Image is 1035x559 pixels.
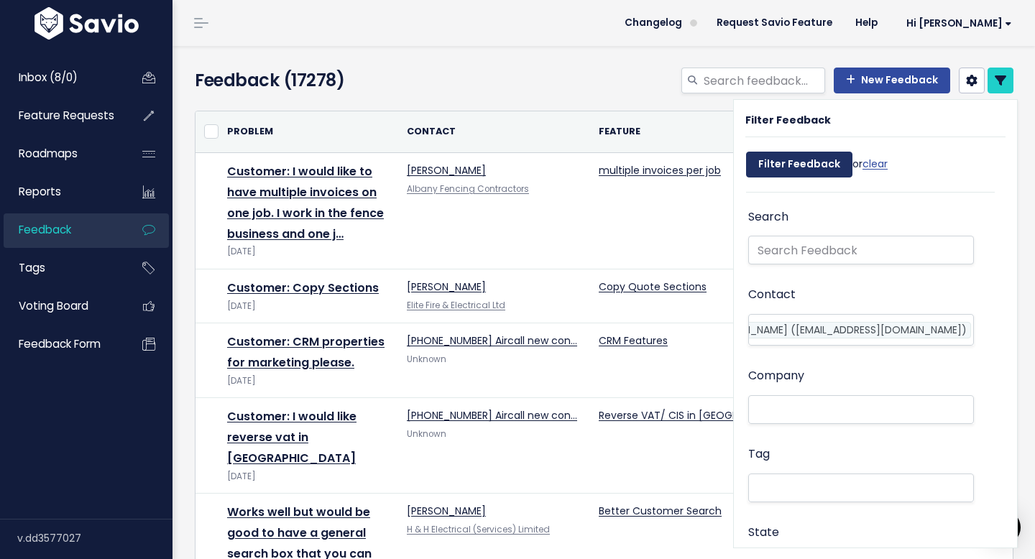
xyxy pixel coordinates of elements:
span: Unknown [407,428,446,440]
a: Better Customer Search [599,504,722,518]
label: Company [748,366,804,387]
input: Search Feedback [748,236,974,264]
a: Copy Quote Sections [599,279,707,294]
a: Voting Board [4,290,119,323]
a: [PERSON_NAME] [407,163,486,177]
a: Albany Fencing Contractors [407,183,529,195]
a: Customer: I would like to have multiple invoices on one job. I work in the fence business and one j… [227,163,384,241]
span: Feature Requests [19,108,114,123]
span: Unknown [407,354,446,365]
div: [DATE] [227,244,390,259]
a: Roadmaps [4,137,119,170]
a: Hi [PERSON_NAME] [889,12,1023,34]
div: Customize columns on this page [810,65,954,96]
span: Tags [19,260,45,275]
a: Customer: I would like reverse vat in [GEOGRAPHIC_DATA] [227,408,356,466]
div: [DATE] [227,299,390,314]
a: Request Savio Feature [705,12,844,34]
span: Feedback form [19,336,101,351]
li: Micheal james (mjelectricalm@gmail.com) [696,322,971,338]
a: Feedback [4,213,119,246]
a: Feature Requests [4,99,119,132]
label: Contact [748,285,796,305]
a: Help [844,12,889,34]
a: Tags [4,251,119,285]
a: clear [862,157,888,171]
a: H & H Electrical (Services) Limited [407,524,550,535]
div: [DATE] [227,374,390,389]
a: [PHONE_NUMBER] Aircall new con… [407,333,577,348]
div: v.dd3577027 [17,519,172,557]
label: Tag [748,444,770,465]
a: Elite Fire & Electrical Ltd [407,300,505,311]
label: State [748,522,779,543]
div: [DATE] [227,469,390,484]
a: [PERSON_NAME] [407,504,486,518]
a: Customer: CRM properties for marketing please. [227,333,385,371]
a: [PERSON_NAME] [407,279,486,294]
input: Search feedback... [702,68,825,93]
span: Voting Board [19,298,88,313]
span: [PERSON_NAME] ([EMAIL_ADDRESS][DOMAIN_NAME]) [709,323,967,337]
a: multiple invoices per job [599,163,721,177]
a: Inbox (8/0) [4,61,119,94]
strong: Filter Feedback [745,113,831,127]
h4: Feedback (17278) [195,68,454,93]
span: Feedback [19,222,71,237]
a: Customer: Copy Sections [227,279,379,296]
span: Changelog [625,18,682,28]
img: logo-white.9d6f32f41409.svg [31,7,142,40]
a: Feedback form [4,328,119,361]
span: Hi [PERSON_NAME] [906,18,1012,29]
a: [PHONE_NUMBER] Aircall new con… [407,408,577,422]
th: Feature [590,111,921,153]
th: Problem [218,111,398,153]
a: Reports [4,175,119,208]
div: or [746,144,888,192]
a: Reverse VAT/ CIS in [GEOGRAPHIC_DATA] [599,408,804,422]
input: Filter Feedback [746,152,852,177]
label: Search [748,207,788,228]
a: CRM Features [599,333,668,348]
span: Reports [19,184,61,199]
span: Roadmaps [19,146,78,161]
th: Contact [398,111,590,153]
span: Inbox (8/0) [19,70,78,85]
